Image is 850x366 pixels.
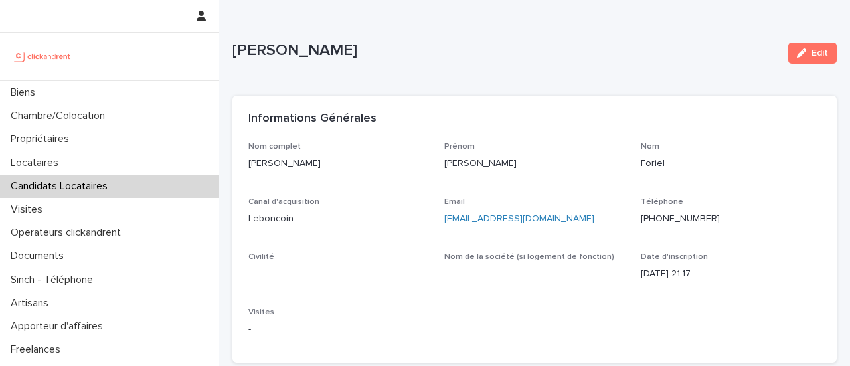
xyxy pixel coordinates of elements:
p: [DATE] 21:17 [641,267,821,281]
span: Nom de la société (si logement de fonction) [444,253,614,261]
p: Operateurs clickandrent [5,227,131,239]
p: Artisans [5,297,59,310]
p: [PERSON_NAME] [248,157,428,171]
span: Visites [248,308,274,316]
p: [PERSON_NAME] [232,41,778,60]
p: Apporteur d'affaires [5,320,114,333]
p: Sinch - Téléphone [5,274,104,286]
p: Biens [5,86,46,99]
p: Documents [5,250,74,262]
span: Nom complet [248,143,301,151]
span: Email [444,198,465,206]
span: Date d'inscription [641,253,708,261]
span: Prénom [444,143,475,151]
p: Visites [5,203,53,216]
p: Locataires [5,157,69,169]
p: Propriétaires [5,133,80,145]
p: Leboncoin [248,212,428,226]
p: Freelances [5,343,71,356]
span: Téléphone [641,198,683,206]
span: Nom [641,143,659,151]
p: - [248,267,428,281]
h2: Informations Générales [248,112,377,126]
span: Civilité [248,253,274,261]
p: Candidats Locataires [5,180,118,193]
p: Chambre/Colocation [5,110,116,122]
p: - [444,267,624,281]
span: Canal d'acquisition [248,198,319,206]
p: Foriel [641,157,821,171]
img: UCB0brd3T0yccxBKYDjQ [11,43,75,70]
button: Edit [788,43,837,64]
p: [PERSON_NAME] [444,157,624,171]
span: Edit [811,48,828,58]
p: [PHONE_NUMBER] [641,212,821,226]
a: [EMAIL_ADDRESS][DOMAIN_NAME] [444,214,594,223]
p: - [248,323,428,337]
